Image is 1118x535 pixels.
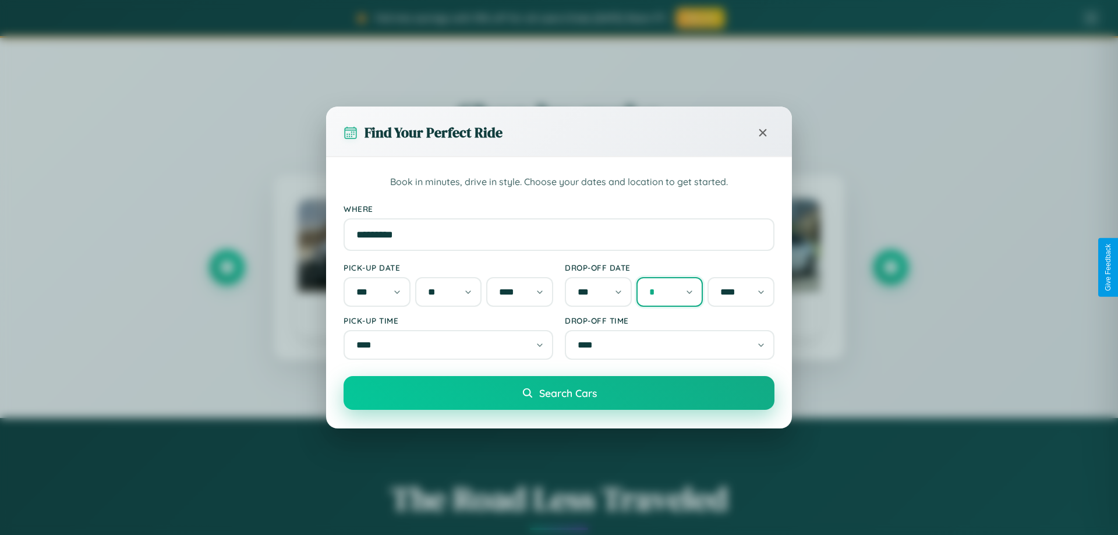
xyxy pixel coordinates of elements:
label: Drop-off Date [565,263,774,272]
label: Pick-up Date [344,263,553,272]
p: Book in minutes, drive in style. Choose your dates and location to get started. [344,175,774,190]
span: Search Cars [539,387,597,399]
label: Drop-off Time [565,316,774,325]
h3: Find Your Perfect Ride [365,123,503,142]
label: Where [344,204,774,214]
label: Pick-up Time [344,316,553,325]
button: Search Cars [344,376,774,410]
